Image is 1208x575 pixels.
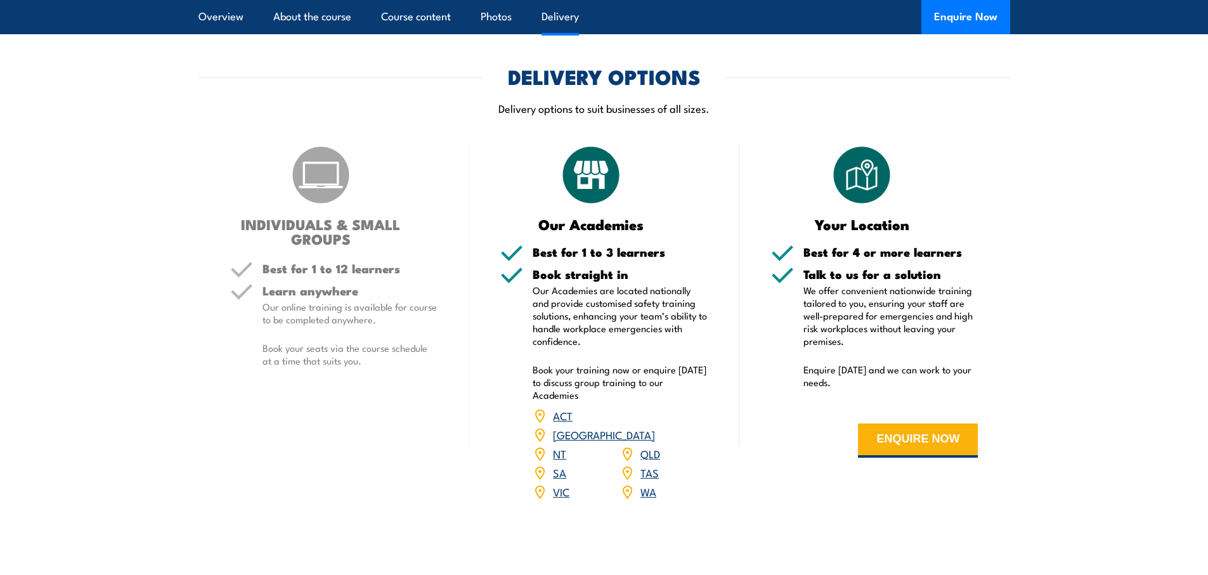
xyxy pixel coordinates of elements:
a: [GEOGRAPHIC_DATA] [553,427,655,442]
a: VIC [553,484,569,499]
h5: Best for 1 to 3 learners [533,246,708,258]
p: Book your training now or enquire [DATE] to discuss group training to our Academies [533,363,708,401]
a: QLD [640,446,660,461]
h5: Learn anywhere [263,285,438,297]
h5: Best for 4 or more learners [803,246,978,258]
p: We offer convenient nationwide training tailored to you, ensuring your staff are well-prepared fo... [803,284,978,347]
h5: Talk to us for a solution [803,268,978,280]
h2: DELIVERY OPTIONS [508,67,701,85]
p: Delivery options to suit businesses of all sizes. [198,101,1010,115]
a: NT [553,446,566,461]
h3: INDIVIDUALS & SMALL GROUPS [230,217,412,246]
p: Our Academies are located nationally and provide customised safety training solutions, enhancing ... [533,284,708,347]
a: TAS [640,465,659,480]
p: Our online training is available for course to be completed anywhere. [263,300,438,326]
p: Enquire [DATE] and we can work to your needs. [803,363,978,389]
h5: Best for 1 to 12 learners [263,262,438,275]
a: ACT [553,408,573,423]
button: ENQUIRE NOW [858,423,978,458]
h3: Your Location [771,217,953,231]
a: SA [553,465,566,480]
a: WA [640,484,656,499]
h5: Book straight in [533,268,708,280]
p: Book your seats via the course schedule at a time that suits you. [263,342,438,367]
h3: Our Academies [500,217,682,231]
